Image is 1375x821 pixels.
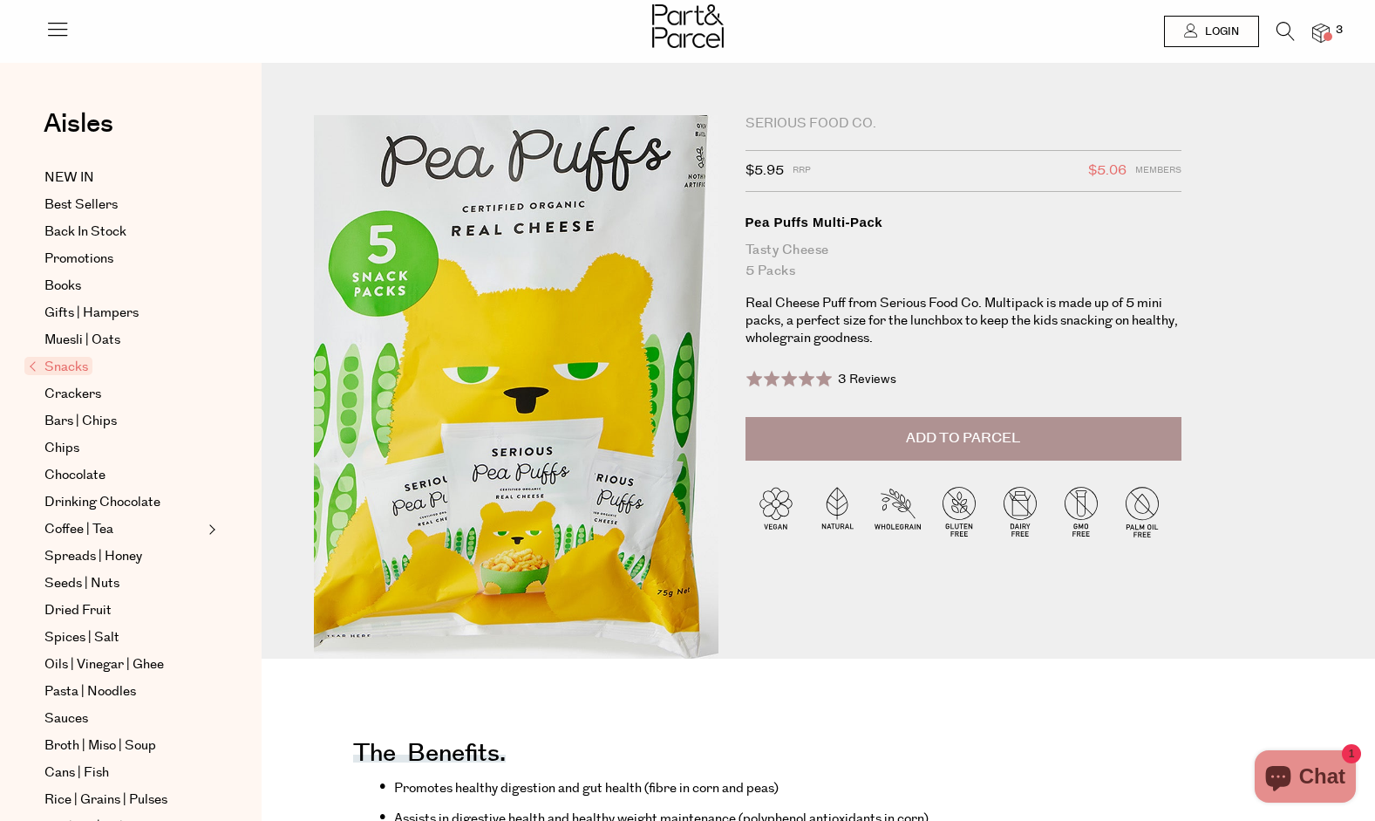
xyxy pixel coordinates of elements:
[44,546,142,567] span: Spreads | Honey
[44,708,203,729] a: Sauces
[44,735,203,756] a: Broth | Miso | Soup
[44,573,119,594] span: Seeds | Nuts
[44,681,136,702] span: Pasta | Noodles
[44,573,203,594] a: Seeds | Nuts
[1088,160,1127,182] span: $5.06
[44,519,113,540] span: Coffee | Tea
[29,357,203,378] a: Snacks
[44,627,119,648] span: Spices | Salt
[44,654,203,675] a: Oils | Vinegar | Ghee
[44,384,203,405] a: Crackers
[990,481,1051,542] img: P_P-ICONS-Live_Bec_V11_Dairy_Free.svg
[745,160,784,182] span: $5.95
[745,295,1181,347] p: Real Cheese Puff from Serious Food Co. Multipack is made up of 5 mini packs, a perfect size for t...
[44,411,117,432] span: Bars | Chips
[44,330,203,351] a: Muesli | Oats
[44,276,203,297] a: Books
[44,168,94,188] span: NEW IN
[44,790,203,811] a: Rice | Grains | Pulses
[44,384,101,405] span: Crackers
[868,481,929,542] img: P_P-ICONS-Live_Bec_V11_Wholegrain.svg
[44,627,203,648] a: Spices | Salt
[44,763,109,783] span: Cans | Fish
[838,371,896,388] span: 3 Reviews
[44,222,126,243] span: Back In Stock
[44,303,203,324] a: Gifts | Hampers
[44,276,81,297] span: Books
[44,654,164,675] span: Oils | Vinegar | Ghee
[353,750,506,763] h4: The benefits.
[906,428,1020,448] span: Add to Parcel
[44,168,203,188] a: NEW IN
[44,546,203,567] a: Spreads | Honey
[1112,481,1173,542] img: P_P-ICONS-Live_Bec_V11_Palm_Oil_Free.svg
[204,519,216,540] button: Expand/Collapse Coffee | Tea
[44,222,203,243] a: Back In Stock
[745,214,1181,231] div: Pea Puffs Multi-Pack
[44,438,79,459] span: Chips
[44,600,203,621] a: Dried Fruit
[44,492,203,513] a: Drinking Chocolate
[44,249,113,270] span: Promotions
[24,357,92,375] span: Snacks
[44,600,112,621] span: Dried Fruit
[44,735,156,756] span: Broth | Miso | Soup
[807,481,868,542] img: P_P-ICONS-Live_Bec_V11_Natural.svg
[745,115,1181,133] div: Serious Food Co.
[44,790,167,811] span: Rice | Grains | Pulses
[1331,23,1347,38] span: 3
[1312,24,1330,42] a: 3
[929,481,990,542] img: P_P-ICONS-Live_Bec_V11_Gluten_Free.svg
[44,465,106,486] span: Chocolate
[745,417,1181,461] button: Add to Parcel
[44,111,113,154] a: Aisles
[1201,24,1239,39] span: Login
[44,763,203,783] a: Cans | Fish
[793,160,811,182] span: RRP
[745,481,807,542] img: P_P-ICONS-Live_Bec_V11_Vegan.svg
[1249,750,1361,807] inbox-online-store-chat: Shopify online store chat
[44,438,203,459] a: Chips
[1051,481,1112,542] img: P_P-ICONS-Live_Bec_V11_GMO_Free.svg
[1135,160,1181,182] span: Members
[652,4,724,48] img: Part&Parcel
[44,249,203,270] a: Promotions
[1164,16,1259,47] a: Login
[44,195,203,216] a: Best Sellers
[44,330,120,351] span: Muesli | Oats
[44,411,203,432] a: Bars | Chips
[44,303,139,324] span: Gifts | Hampers
[44,465,203,486] a: Chocolate
[44,708,88,729] span: Sauces
[44,105,113,143] span: Aisles
[44,681,203,702] a: Pasta | Noodles
[44,195,118,216] span: Best Sellers
[379,775,962,799] li: Promotes healthy digestion and gut health (fibre in corn and peas)
[745,240,1181,282] div: Tasty Cheese 5 Packs
[44,492,160,513] span: Drinking Chocolate
[44,519,203,540] a: Coffee | Tea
